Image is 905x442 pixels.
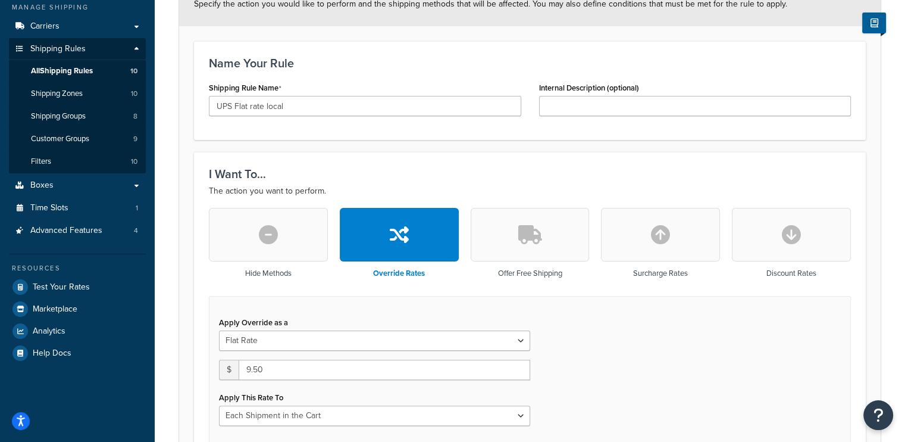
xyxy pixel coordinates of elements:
li: Shipping Rules [9,38,146,174]
span: 4 [134,226,138,236]
button: Show Help Docs [862,13,886,33]
span: Shipping Groups [31,111,86,122]
span: 8 [133,111,137,122]
a: Marketplace [9,298,146,320]
span: Time Slots [30,203,68,213]
label: Apply Override as a [219,318,288,327]
span: Customer Groups [31,134,89,144]
span: All Shipping Rules [31,66,93,76]
h3: Surcharge Rates [633,269,688,278]
span: 10 [131,89,137,99]
span: 10 [130,66,137,76]
li: Filters [9,151,146,173]
li: Advanced Features [9,220,146,242]
a: Analytics [9,320,146,342]
span: Filters [31,157,51,167]
span: Boxes [30,180,54,191]
a: Test Your Rates [9,276,146,298]
label: Apply This Rate To [219,393,283,402]
span: 9 [133,134,137,144]
span: Help Docs [33,348,71,359]
a: AllShipping Rules10 [9,60,146,82]
li: Shipping Zones [9,83,146,105]
a: Help Docs [9,343,146,364]
a: Boxes [9,175,146,197]
h3: Override Rates [373,269,425,278]
div: Manage Shipping [9,2,146,13]
div: Resources [9,263,146,273]
h3: Name Your Rule [209,57,851,70]
a: Time Slots1 [9,197,146,219]
span: Test Your Rates [33,282,90,292]
span: 1 [136,203,138,213]
a: Filters10 [9,151,146,173]
h3: Offer Free Shipping [497,269,562,278]
li: Shipping Groups [9,105,146,127]
p: The action you want to perform. [209,184,851,198]
h3: Hide Methods [245,269,292,278]
li: Customer Groups [9,128,146,150]
a: Shipping Rules [9,38,146,60]
h3: I Want To... [209,167,851,180]
span: Advanced Features [30,226,102,236]
span: Carriers [30,21,60,32]
a: Customer Groups9 [9,128,146,150]
a: Shipping Zones10 [9,83,146,105]
span: $ [219,360,239,380]
span: 10 [131,157,137,167]
button: Open Resource Center [863,400,893,430]
a: Carriers [9,15,146,38]
span: Marketplace [33,304,77,315]
li: Time Slots [9,197,146,219]
span: Shipping Rules [30,44,86,54]
a: Shipping Groups8 [9,105,146,127]
span: Shipping Zones [31,89,83,99]
span: Analytics [33,326,65,337]
h3: Discount Rates [766,269,816,278]
a: Advanced Features4 [9,220,146,242]
label: Internal Description (optional) [539,83,639,92]
label: Shipping Rule Name [209,83,281,93]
